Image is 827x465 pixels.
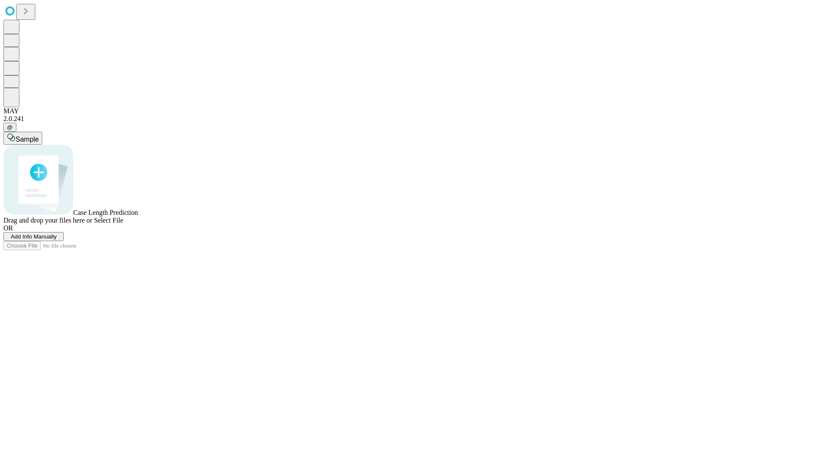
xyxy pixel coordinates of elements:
button: Sample [3,132,42,145]
span: @ [7,124,13,130]
div: MAY [3,107,824,115]
span: Sample [16,136,39,143]
div: 2.0.241 [3,115,824,123]
span: Add Info Manually [11,233,57,240]
button: Add Info Manually [3,232,64,241]
button: @ [3,123,16,132]
span: OR [3,224,13,232]
span: Case Length Prediction [73,209,138,216]
span: Select File [94,217,123,224]
span: Drag and drop your files here or [3,217,92,224]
